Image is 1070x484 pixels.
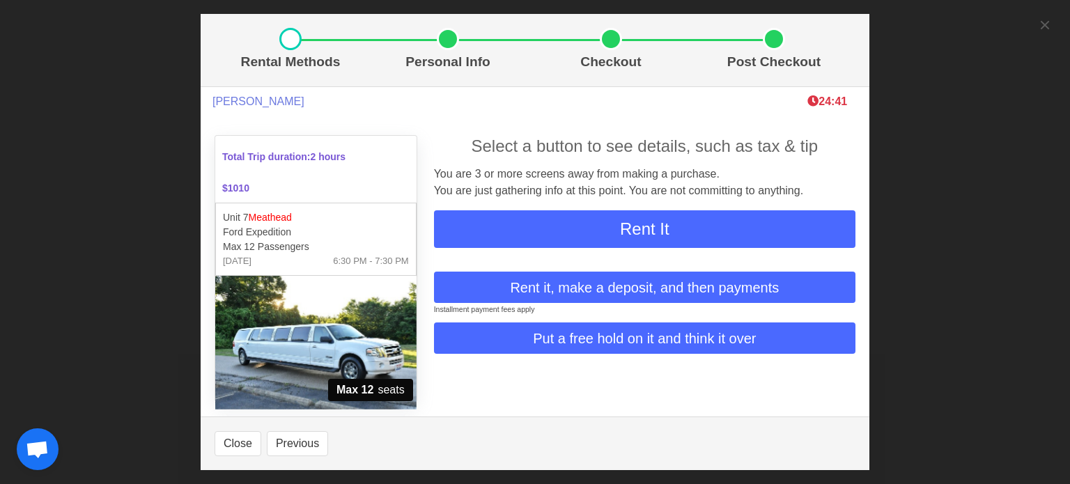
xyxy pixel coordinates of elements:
[807,95,847,107] b: 24:41
[535,52,687,72] p: Checkout
[215,276,417,409] img: 07%2001.jpg
[214,141,418,173] span: Total Trip duration:
[434,272,855,303] button: Rent it, make a deposit, and then payments
[434,166,855,182] p: You are 3 or more screens away from making a purchase.
[807,95,847,107] span: The clock is ticking ⁠— this timer shows how long we'll hold this limo during checkout. If time r...
[215,431,261,456] button: Close
[620,219,669,238] span: Rent It
[223,225,409,240] p: Ford Expedition
[533,328,756,349] span: Put a free hold on it and think it over
[212,95,304,108] span: [PERSON_NAME]
[223,254,251,268] span: [DATE]
[223,240,409,254] p: Max 12 Passengers
[222,182,249,194] b: $1010
[434,134,855,159] div: Select a button to see details, such as tax & tip
[267,431,328,456] button: Previous
[434,322,855,354] button: Put a free hold on it and think it over
[220,52,361,72] p: Rental Methods
[311,151,346,162] span: 2 hours
[434,210,855,248] button: Rent It
[434,305,535,313] small: Installment payment fees apply
[249,212,292,223] span: Meathead
[333,254,408,268] span: 6:30 PM - 7:30 PM
[434,182,855,199] p: You are just gathering info at this point. You are not committing to anything.
[510,277,779,298] span: Rent it, make a deposit, and then payments
[328,379,413,401] span: seats
[336,382,373,398] strong: Max 12
[698,52,850,72] p: Post Checkout
[372,52,524,72] p: Personal Info
[223,210,409,225] p: Unit 7
[17,428,59,470] div: Open chat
